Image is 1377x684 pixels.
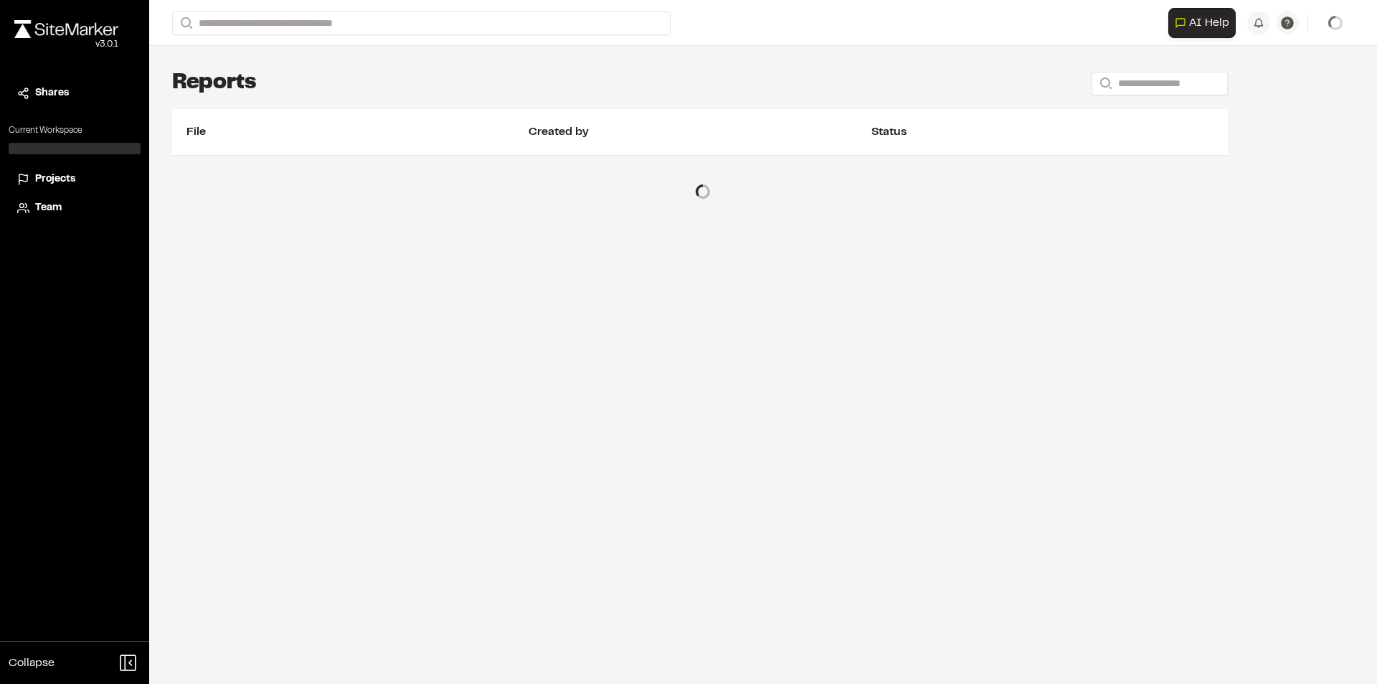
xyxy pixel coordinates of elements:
[17,200,132,216] a: Team
[1168,8,1236,38] button: Open AI Assistant
[14,38,118,51] div: Oh geez...please don't...
[172,69,257,98] h1: Reports
[1092,72,1117,95] button: Search
[17,85,132,101] a: Shares
[14,20,118,38] img: rebrand.png
[172,11,198,35] button: Search
[1168,8,1241,38] div: Open AI Assistant
[1189,14,1229,32] span: AI Help
[9,124,141,137] p: Current Workspace
[17,172,132,187] a: Projects
[35,85,69,101] span: Shares
[9,655,55,672] span: Collapse
[35,172,75,187] span: Projects
[529,123,871,141] div: Created by
[871,123,1213,141] div: Status
[35,200,62,216] span: Team
[186,123,529,141] div: File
